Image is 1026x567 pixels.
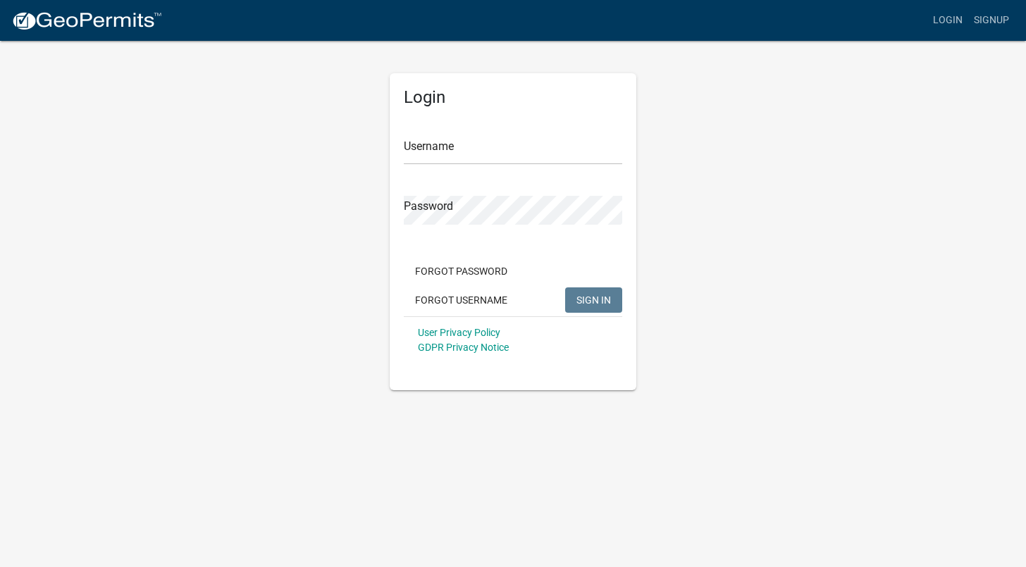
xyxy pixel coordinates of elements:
button: Forgot Password [404,258,519,284]
span: SIGN IN [576,294,611,305]
a: GDPR Privacy Notice [418,342,509,353]
button: SIGN IN [565,287,622,313]
button: Forgot Username [404,287,519,313]
a: Login [927,7,968,34]
a: Signup [968,7,1015,34]
a: User Privacy Policy [418,327,500,338]
h5: Login [404,87,622,108]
